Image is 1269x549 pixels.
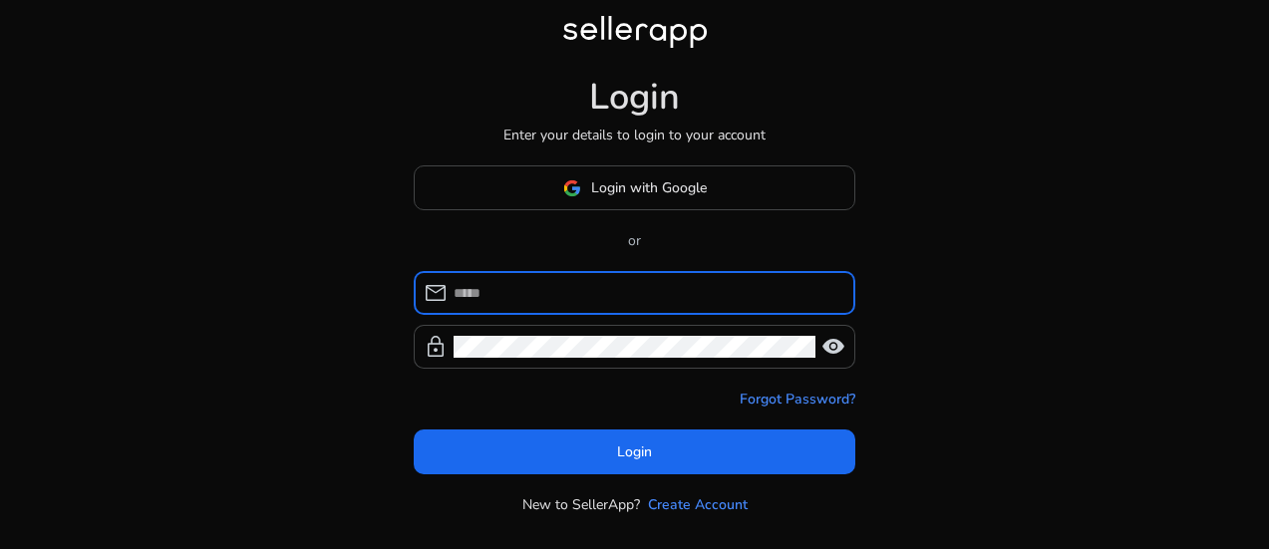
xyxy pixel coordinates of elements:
span: mail [424,281,448,305]
h1: Login [589,76,680,119]
p: New to SellerApp? [522,494,640,515]
span: lock [424,335,448,359]
p: or [414,230,855,251]
button: Login [414,429,855,474]
p: Enter your details to login to your account [503,125,766,145]
span: visibility [821,335,845,359]
button: Login with Google [414,165,855,210]
span: Login [617,441,652,462]
span: Login with Google [591,177,707,198]
img: google-logo.svg [563,179,581,197]
a: Forgot Password? [740,389,855,410]
a: Create Account [648,494,748,515]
